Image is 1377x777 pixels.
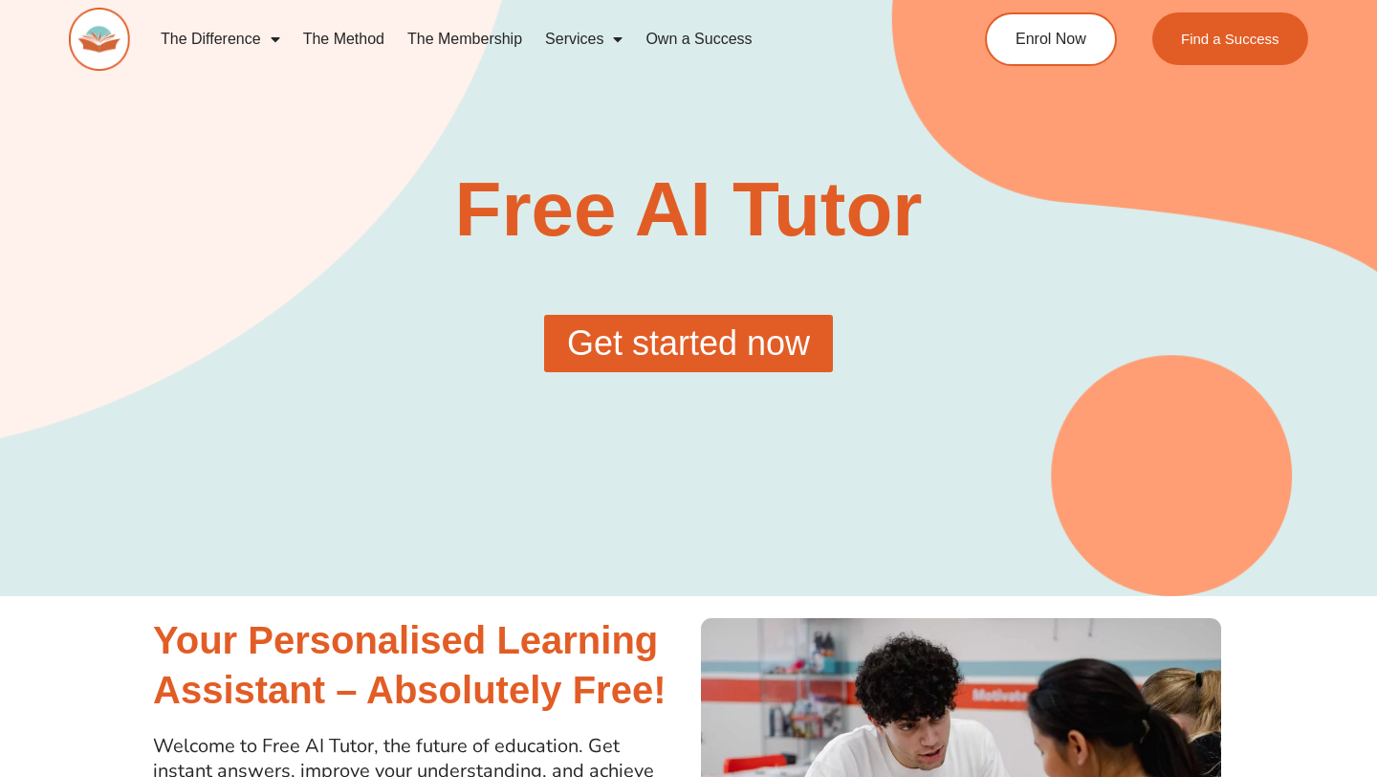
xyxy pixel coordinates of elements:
span: Get started now [567,326,810,361]
a: Services [534,17,634,61]
h2: Your Personalised Learning Assistant – Absolutely Free! [153,615,679,715]
nav: Menu [149,17,914,61]
a: The Membership [396,17,534,61]
a: The Method [292,17,396,61]
a: Own a Success [634,17,763,61]
a: The Difference [149,17,292,61]
a: Get started now [544,315,833,372]
h1: Free AI Tutor [374,171,1002,248]
a: Enrol Now [985,12,1117,66]
a: Find a Success [1152,12,1308,65]
span: Find a Success [1181,32,1279,46]
span: Enrol Now [1016,32,1086,47]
